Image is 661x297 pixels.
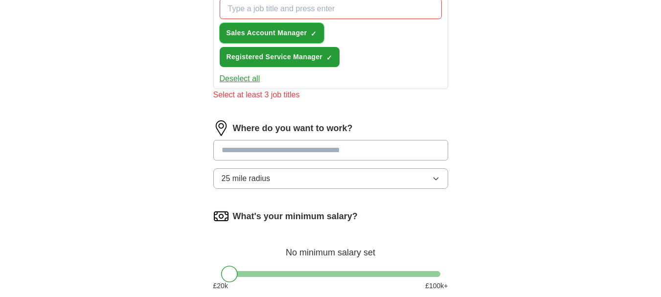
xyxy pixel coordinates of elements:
[227,52,323,62] span: Registered Service Manager
[213,120,229,136] img: location.png
[233,210,358,223] label: What's your minimum salary?
[326,54,332,62] span: ✓
[213,281,228,291] span: £ 20 k
[220,47,340,67] button: Registered Service Manager✓
[233,122,353,135] label: Where do you want to work?
[425,281,448,291] span: £ 100 k+
[213,208,229,224] img: salary.png
[220,73,260,85] button: Deselect all
[311,30,317,38] span: ✓
[227,28,307,38] span: Sales Account Manager
[220,23,324,43] button: Sales Account Manager✓
[213,89,448,101] div: Select at least 3 job titles
[222,173,271,184] span: 25 mile radius
[213,236,448,259] div: No minimum salary set
[213,168,448,189] button: 25 mile radius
